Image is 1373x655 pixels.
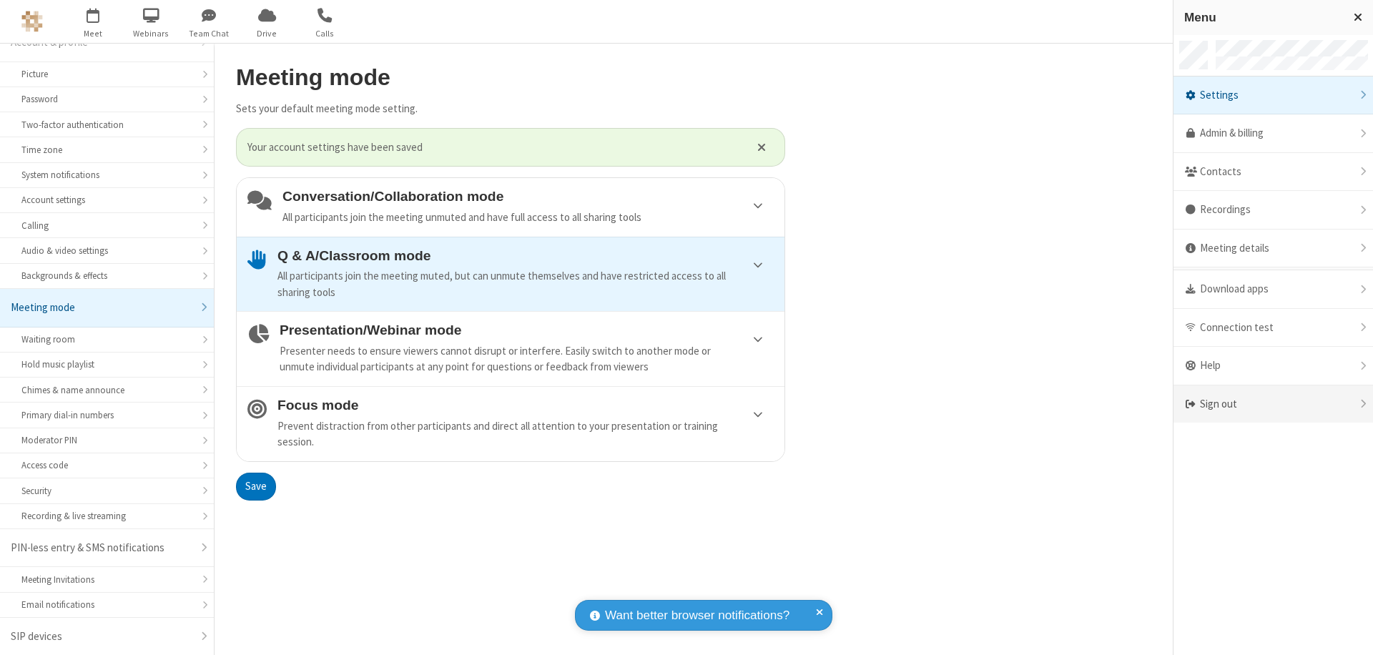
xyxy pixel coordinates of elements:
div: Recordings [1173,191,1373,230]
div: Contacts [1173,153,1373,192]
div: Meeting mode [11,300,192,316]
div: Account settings [21,193,192,207]
div: All participants join the meeting muted, but can unmute themselves and have restricted access to ... [277,268,774,300]
button: Save [236,473,276,501]
div: Audio & video settings [21,244,192,257]
button: Close alert [750,137,774,158]
div: Moderator PIN [21,433,192,447]
div: Presenter needs to ensure viewers cannot disrupt or interfere. Easily switch to another mode or u... [280,343,774,375]
div: Access code [21,458,192,472]
div: Sign out [1173,385,1373,423]
div: Prevent distraction from other participants and direct all attention to your presentation or trai... [277,418,774,450]
img: QA Selenium DO NOT DELETE OR CHANGE [21,11,43,32]
h4: Presentation/Webinar mode [280,322,774,338]
div: All participants join the meeting unmuted and have full access to all sharing tools [282,210,774,226]
h4: Conversation/Collaboration mode [282,189,774,204]
div: Security [21,484,192,498]
div: Backgrounds & effects [21,269,192,282]
a: Admin & billing [1173,114,1373,153]
p: Sets your default meeting mode setting. [236,101,785,117]
div: Chimes & name announce [21,383,192,397]
div: Meeting Invitations [21,573,192,586]
span: Calls [298,27,352,40]
h4: Q & A/Classroom mode [277,248,774,263]
div: Recording & live streaming [21,509,192,523]
span: Team Chat [182,27,236,40]
span: Want better browser notifications? [605,606,789,625]
div: Email notifications [21,598,192,611]
div: Calling [21,219,192,232]
div: PIN-less entry & SMS notifications [11,540,192,556]
h4: Focus mode [277,398,774,413]
div: Settings [1173,77,1373,115]
div: Meeting details [1173,230,1373,268]
div: SIP devices [11,629,192,645]
div: Help [1173,347,1373,385]
div: Download apps [1173,270,1373,309]
div: Password [21,92,192,106]
span: Meet [67,27,120,40]
div: Two-factor authentication [21,118,192,132]
span: Drive [240,27,294,40]
div: Connection test [1173,309,1373,348]
div: Time zone [21,143,192,157]
span: Your account settings have been saved [247,139,739,156]
div: System notifications [21,168,192,182]
div: Hold music playlist [21,358,192,371]
h3: Menu [1184,11,1341,24]
h2: Meeting mode [236,65,785,90]
div: Primary dial-in numbers [21,408,192,422]
div: Picture [21,67,192,81]
div: Waiting room [21,333,192,346]
span: Webinars [124,27,178,40]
